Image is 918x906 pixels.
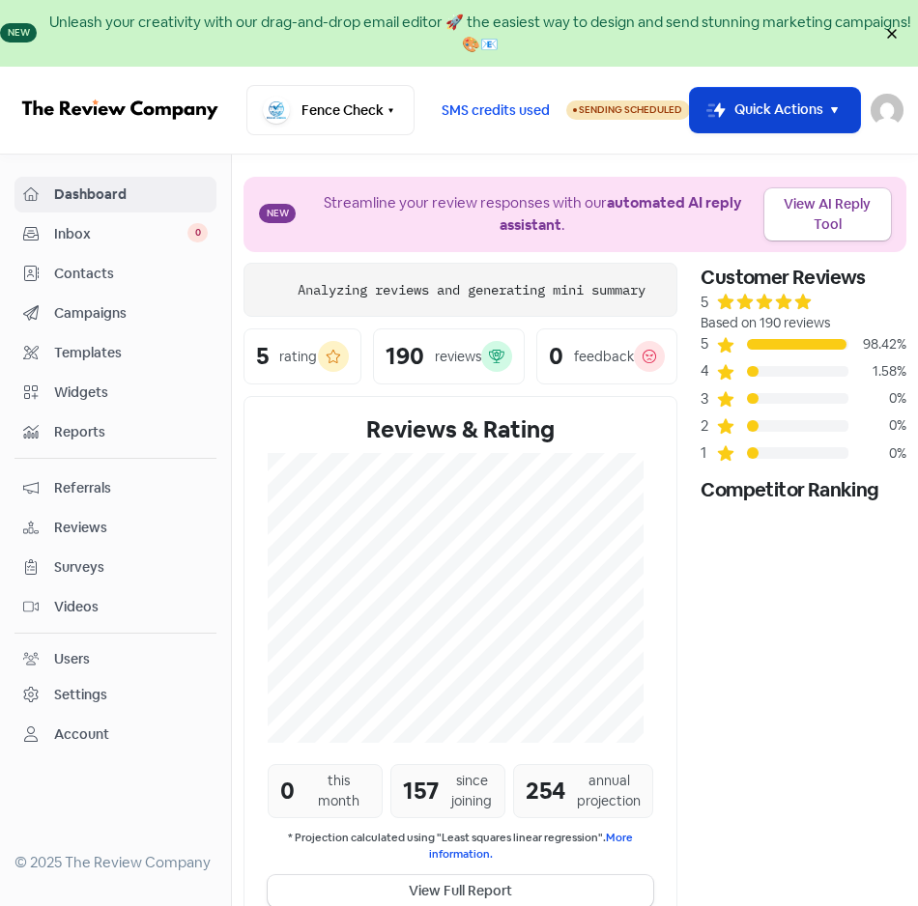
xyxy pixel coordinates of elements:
img: User [871,94,904,127]
div: Unleash your creativity with our drag-and-drop email editor 🚀 the easiest way to design and send ... [43,12,918,55]
b: automated AI reply assistant [500,193,741,234]
div: Account [54,724,109,745]
a: Account [14,717,216,752]
a: Widgets [14,375,216,411]
div: Reviews & Rating [268,412,653,447]
a: Settings [14,677,216,713]
a: Surveys [14,550,216,585]
div: Analyzing reviews and generating mini summary [298,280,645,300]
a: Dashboard [14,177,216,212]
div: 1.58% [848,361,906,382]
div: 0 [280,774,295,808]
span: Videos [54,597,208,617]
div: © 2025 The Review Company [14,852,216,874]
div: reviews [435,347,481,367]
span: Reviews [54,518,208,538]
a: 5rating [244,328,361,384]
div: Competitor Ranking [701,475,906,504]
div: 5 [701,333,716,355]
div: 5 [701,292,708,314]
div: rating [279,347,317,367]
span: Inbox [54,224,187,244]
div: 0% [848,443,906,464]
small: * Projection calculated using "Least squares linear regression". [268,830,653,864]
span: 0 [187,223,208,242]
span: Dashboard [54,184,208,205]
div: 3 [701,388,716,411]
div: 1 [701,442,716,465]
div: 0% [848,415,906,436]
a: Sending Scheduled [566,99,690,122]
a: Inbox 0 [14,216,216,252]
span: Referrals [54,478,208,498]
a: Campaigns [14,296,216,331]
div: 0% [848,388,906,409]
div: 4 [701,360,716,382]
button: Quick Actions [690,88,861,133]
div: annual projection [577,771,641,811]
a: Reviews [14,510,216,546]
span: New [259,204,296,223]
a: Referrals [14,470,216,506]
a: SMS credits used [425,99,566,118]
div: 5 [256,345,269,368]
div: 0 [549,345,563,368]
div: since joining [450,771,493,811]
a: Users [14,641,216,677]
a: View AI Reply Tool [764,188,891,241]
button: Fence Check [246,85,415,136]
div: feedback [574,347,634,367]
span: Sending Scheduled [579,103,682,116]
div: 2 [701,415,716,438]
div: Based on 190 reviews [701,313,906,333]
div: Settings [54,685,107,705]
span: Surveys [54,557,208,578]
div: Customer Reviews [701,263,906,292]
a: Templates [14,335,216,371]
span: Contacts [54,264,208,284]
a: Reports [14,414,216,450]
span: SMS credits used [442,100,550,121]
div: 254 [526,774,565,808]
a: Videos [14,589,216,625]
a: 0feedback [536,328,677,384]
span: Widgets [54,382,208,403]
div: Streamline your review responses with our . [301,192,764,236]
span: Campaigns [54,303,208,324]
div: Users [54,649,90,669]
span: Reports [54,422,208,442]
div: 98.42% [848,334,906,354]
div: 157 [403,774,439,808]
div: this month [306,771,370,811]
a: Contacts [14,256,216,292]
a: 190reviews [373,328,525,384]
span: Templates [54,343,208,363]
div: 190 [386,345,424,368]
